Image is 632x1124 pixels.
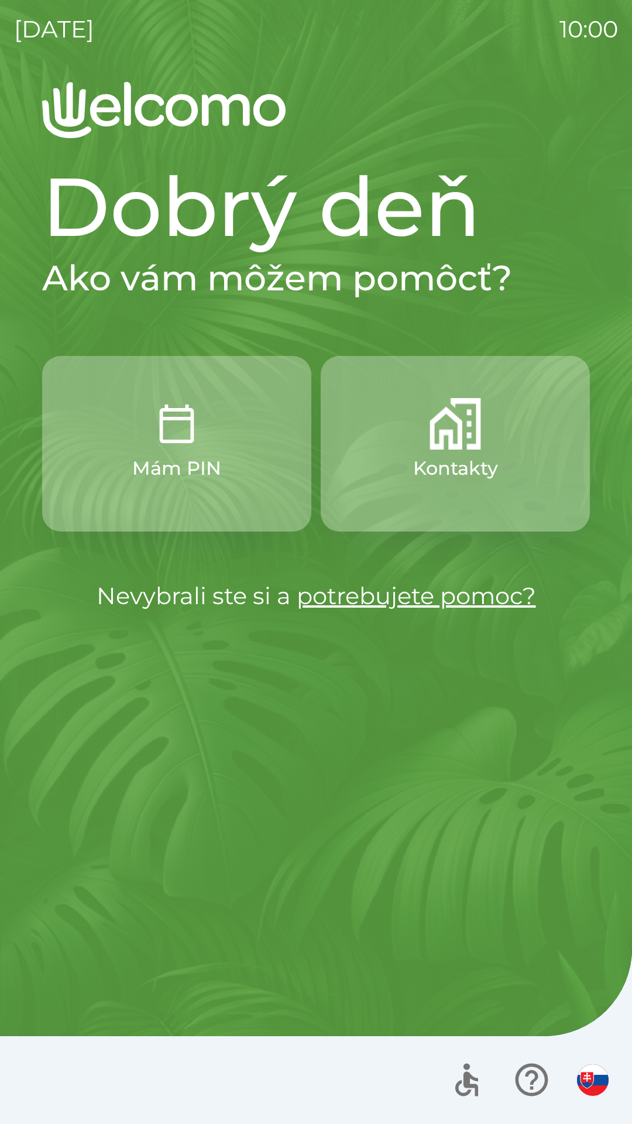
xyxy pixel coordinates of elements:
button: Mám PIN [42,356,311,532]
img: b27049de-0b2f-40e4-9c03-fd08ed06dc8a.png [430,398,481,450]
p: [DATE] [14,12,94,47]
a: potrebujete pomoc? [297,581,536,610]
img: sk flag [577,1064,609,1096]
button: Kontakty [321,356,590,532]
h1: Dobrý deň [42,157,590,256]
p: 10:00 [559,12,618,47]
h2: Ako vám môžem pomôcť? [42,256,590,300]
p: Nevybrali ste si a [42,578,590,614]
img: Logo [42,82,590,138]
p: Mám PIN [132,454,221,482]
img: 5e2e28c1-c202-46ef-a5d1-e3942d4b9552.png [151,398,202,450]
p: Kontakty [413,454,498,482]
